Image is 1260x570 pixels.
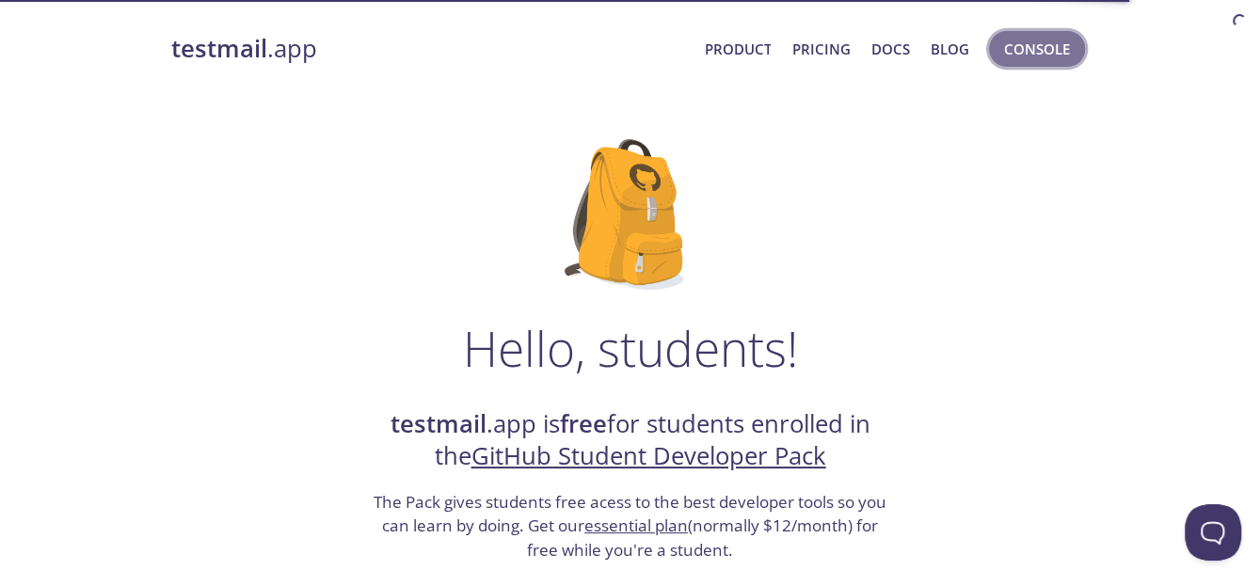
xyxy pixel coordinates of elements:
[871,37,910,61] a: Docs
[471,439,826,472] a: GitHub Student Developer Pack
[704,37,771,61] a: Product
[391,407,486,440] strong: testmail
[463,320,798,376] h1: Hello, students!
[931,37,969,61] a: Blog
[560,407,607,440] strong: free
[1185,504,1241,561] iframe: Help Scout Beacon - Open
[171,32,267,65] strong: testmail
[1004,37,1070,61] span: Console
[584,515,688,536] a: essential plan
[565,139,695,290] img: github-student-backpack.png
[791,37,850,61] a: Pricing
[171,33,690,65] a: testmail.app
[989,31,1085,67] button: Console
[372,408,889,473] h2: .app is for students enrolled in the
[372,490,889,562] h3: The Pack gives students free acess to the best developer tools so you can learn by doing. Get our...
